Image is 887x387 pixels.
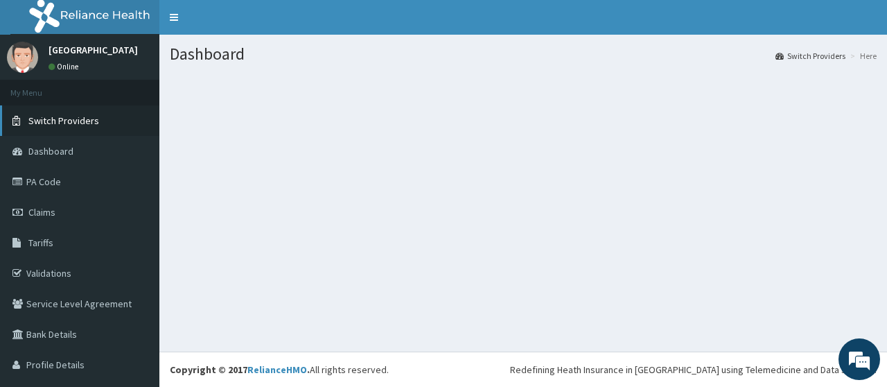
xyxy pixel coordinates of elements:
li: Here [847,50,877,62]
img: User Image [7,42,38,73]
a: Switch Providers [775,50,845,62]
h1: Dashboard [170,45,877,63]
div: Redefining Heath Insurance in [GEOGRAPHIC_DATA] using Telemedicine and Data Science! [510,363,877,377]
textarea: Type your message and hit 'Enter' [7,248,264,296]
span: Claims [28,206,55,218]
span: Tariffs [28,237,53,249]
span: Switch Providers [28,114,99,127]
p: [GEOGRAPHIC_DATA] [49,45,138,55]
div: Chat with us now [72,78,233,96]
span: We're online! [80,109,191,249]
span: Dashboard [28,145,73,157]
a: Online [49,62,82,71]
a: RelianceHMO [247,363,307,376]
img: d_794563401_company_1708531726252_794563401 [26,69,56,104]
strong: Copyright © 2017 . [170,363,310,376]
div: Minimize live chat window [227,7,261,40]
footer: All rights reserved. [159,352,887,387]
